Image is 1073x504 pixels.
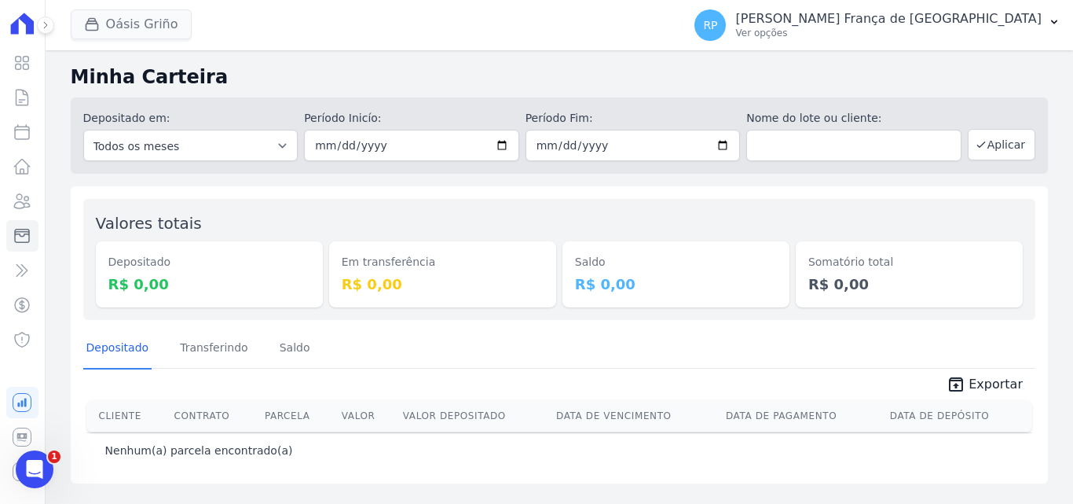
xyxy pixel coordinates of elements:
[720,400,884,432] th: Data de Pagamento
[703,20,717,31] span: RP
[96,214,202,233] label: Valores totais
[342,254,544,270] dt: Em transferência
[342,274,544,295] dd: R$ 0,00
[71,63,1048,91] h2: Minha Carteira
[969,375,1023,394] span: Exportar
[48,451,60,463] span: 1
[105,443,293,458] p: Nenhum(a) parcela encontrado(a)
[86,400,168,432] th: Cliente
[276,329,313,370] a: Saldo
[108,254,310,270] dt: Depositado
[808,254,1010,270] dt: Somatório total
[575,254,777,270] dt: Saldo
[335,400,397,432] th: Valor
[108,274,310,295] dd: R$ 0,00
[550,400,720,432] th: Data de Vencimento
[968,129,1035,160] button: Aplicar
[682,3,1073,47] button: RP [PERSON_NAME] França de [GEOGRAPHIC_DATA] Ver opções
[934,375,1035,397] a: unarchive Exportar
[884,400,1032,432] th: Data de Depósito
[808,274,1010,295] dd: R$ 0,00
[71,9,192,39] button: Oásis Griño
[746,110,961,127] label: Nome do lote ou cliente:
[304,110,519,127] label: Período Inicío:
[735,11,1042,27] p: [PERSON_NAME] França de [GEOGRAPHIC_DATA]
[575,274,777,295] dd: R$ 0,00
[83,329,152,370] a: Depositado
[16,451,53,488] iframe: Intercom live chat
[168,400,258,432] th: Contrato
[177,329,251,370] a: Transferindo
[735,27,1042,39] p: Ver opções
[258,400,335,432] th: Parcela
[83,112,170,124] label: Depositado em:
[397,400,550,432] th: Valor Depositado
[947,375,965,394] i: unarchive
[526,110,741,127] label: Período Fim:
